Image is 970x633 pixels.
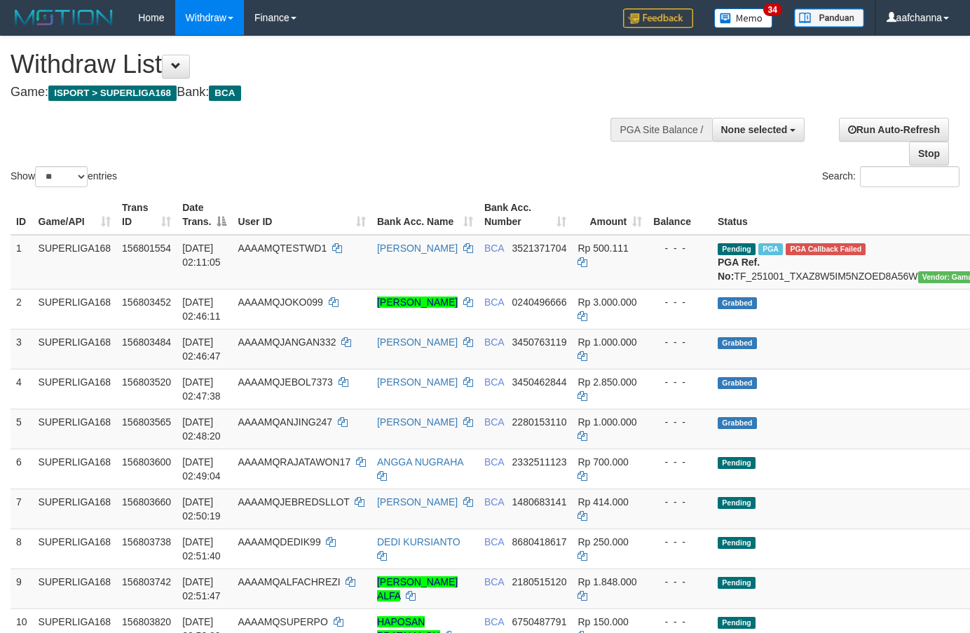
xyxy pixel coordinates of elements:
[209,86,240,101] span: BCA
[33,195,117,235] th: Game/API: activate to sort column ascending
[33,289,117,329] td: SUPERLIGA168
[484,376,504,388] span: BCA
[578,496,628,508] span: Rp 414.000
[238,376,332,388] span: AAAAMQJEBOL7373
[33,529,117,569] td: SUPERLIGA168
[33,235,117,290] td: SUPERLIGA168
[653,615,706,629] div: - - -
[714,8,773,28] img: Button%20Memo.svg
[512,616,567,627] span: Copy 6750487791 to clipboard
[182,297,221,322] span: [DATE] 02:46:11
[182,416,221,442] span: [DATE] 02:48:20
[35,166,88,187] select: Showentries
[11,329,33,369] td: 3
[182,576,221,601] span: [DATE] 02:51:47
[653,575,706,589] div: - - -
[33,329,117,369] td: SUPERLIGA168
[232,195,371,235] th: User ID: activate to sort column ascending
[512,416,567,428] span: Copy 2280153110 to clipboard
[718,537,756,549] span: Pending
[11,409,33,449] td: 5
[11,195,33,235] th: ID
[718,617,756,629] span: Pending
[11,235,33,290] td: 1
[512,243,567,254] span: Copy 3521371704 to clipboard
[11,569,33,608] td: 9
[484,616,504,627] span: BCA
[578,616,628,627] span: Rp 150.000
[238,616,327,627] span: AAAAMQSUPERPO
[718,377,757,389] span: Grabbed
[653,455,706,469] div: - - -
[758,243,783,255] span: Marked by aafseijuro
[484,536,504,547] span: BCA
[11,7,117,28] img: MOTION_logo.png
[377,297,458,308] a: [PERSON_NAME]
[122,297,171,308] span: 156803452
[578,297,636,308] span: Rp 3.000.000
[786,243,866,255] span: PGA Error
[238,416,332,428] span: AAAAMQANJING247
[182,496,221,522] span: [DATE] 02:50:19
[33,489,117,529] td: SUPERLIGA168
[512,297,567,308] span: Copy 0240496666 to clipboard
[33,569,117,608] td: SUPERLIGA168
[653,241,706,255] div: - - -
[377,496,458,508] a: [PERSON_NAME]
[182,336,221,362] span: [DATE] 02:46:47
[653,495,706,509] div: - - -
[718,257,760,282] b: PGA Ref. No:
[484,456,504,468] span: BCA
[371,195,479,235] th: Bank Acc. Name: activate to sort column ascending
[653,535,706,549] div: - - -
[122,376,171,388] span: 156803520
[578,576,636,587] span: Rp 1.848.000
[822,166,959,187] label: Search:
[512,496,567,508] span: Copy 1480683141 to clipboard
[578,536,628,547] span: Rp 250.000
[653,415,706,429] div: - - -
[11,369,33,409] td: 4
[177,195,232,235] th: Date Trans.: activate to sort column descending
[512,456,567,468] span: Copy 2332511123 to clipboard
[122,536,171,547] span: 156803738
[718,577,756,589] span: Pending
[11,449,33,489] td: 6
[484,336,504,348] span: BCA
[33,449,117,489] td: SUPERLIGA168
[238,243,327,254] span: AAAAMQTESTWD1
[11,166,117,187] label: Show entries
[718,497,756,509] span: Pending
[122,336,171,348] span: 156803484
[377,376,458,388] a: [PERSON_NAME]
[238,576,340,587] span: AAAAMQALFACHREZI
[653,335,706,349] div: - - -
[648,195,712,235] th: Balance
[718,297,757,309] span: Grabbed
[11,50,633,79] h1: Withdraw List
[11,489,33,529] td: 7
[377,416,458,428] a: [PERSON_NAME]
[122,496,171,508] span: 156803660
[182,536,221,561] span: [DATE] 02:51:40
[512,376,567,388] span: Copy 3450462844 to clipboard
[484,416,504,428] span: BCA
[484,243,504,254] span: BCA
[484,496,504,508] span: BCA
[48,86,177,101] span: ISPORT > SUPERLIGA168
[11,289,33,329] td: 2
[578,243,628,254] span: Rp 500.111
[377,456,463,468] a: ANGGA NUGRAHA
[653,375,706,389] div: - - -
[238,496,349,508] span: AAAAMQJEBREDSLLOT
[763,4,782,16] span: 34
[122,416,171,428] span: 156803565
[512,536,567,547] span: Copy 8680418617 to clipboard
[33,369,117,409] td: SUPERLIGA168
[122,576,171,587] span: 156803742
[653,295,706,309] div: - - -
[238,456,350,468] span: AAAAMQRAJATAWON17
[116,195,177,235] th: Trans ID: activate to sort column ascending
[33,409,117,449] td: SUPERLIGA168
[860,166,959,187] input: Search:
